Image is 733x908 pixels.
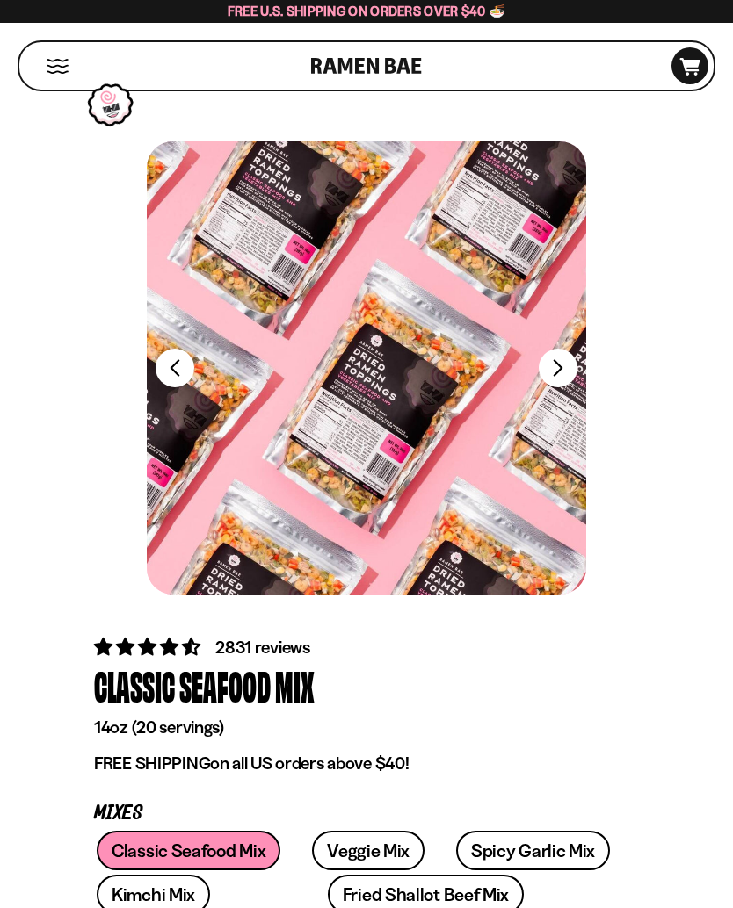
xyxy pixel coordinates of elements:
[156,349,194,387] button: Previous
[94,753,639,775] p: on all US orders above $40!
[228,3,506,19] span: Free U.S. Shipping on Orders over $40 🍜
[179,660,271,712] div: Seafood
[94,660,175,712] div: Classic
[215,637,310,658] span: 2831 reviews
[94,753,210,774] strong: FREE SHIPPING
[275,660,315,712] div: Mix
[46,59,69,74] button: Mobile Menu Trigger
[312,831,425,870] a: Veggie Mix
[456,831,610,870] a: Spicy Garlic Mix
[94,717,639,739] p: 14oz (20 servings)
[94,636,204,658] span: 4.68 stars
[94,805,639,822] p: Mixes
[539,349,577,387] button: Next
